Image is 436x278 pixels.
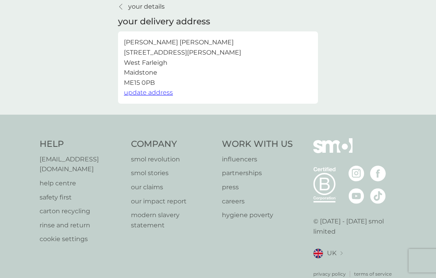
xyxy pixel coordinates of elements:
[118,16,210,28] h1: your delivery address
[349,188,364,204] img: visit the smol Youtube page
[222,168,293,178] a: partnerships
[131,138,214,150] h4: Company
[313,249,323,258] img: UK flag
[124,89,173,96] span: update address
[222,154,293,165] a: influencers
[313,138,352,165] img: smol
[128,2,165,12] p: your details
[40,206,123,216] a: carton recycling
[222,138,293,150] h4: Work With Us
[40,178,123,188] a: help centre
[354,270,392,278] a: terms of service
[222,196,293,207] a: careers
[370,166,386,181] img: visit the smol Facebook page
[40,154,123,174] a: [EMAIL_ADDRESS][DOMAIN_NAME]
[40,192,123,203] a: safety first
[40,138,123,150] h4: Help
[131,182,214,192] a: our claims
[222,182,293,192] a: press
[131,168,214,178] a: smol stories
[124,88,173,98] button: update address
[131,154,214,165] a: smol revolution
[124,37,241,88] p: [PERSON_NAME] [PERSON_NAME] [STREET_ADDRESS][PERSON_NAME] West Farleigh Maidstone ME15 0PB
[349,166,364,181] img: visit the smol Instagram page
[118,2,165,12] a: your details
[40,234,123,244] a: cookie settings
[340,251,343,256] img: select a new location
[313,270,346,278] a: privacy policy
[313,216,397,236] p: © [DATE] - [DATE] smol limited
[131,196,214,207] a: our impact report
[327,248,336,258] span: UK
[40,220,123,230] a: rinse and return
[370,188,386,204] img: visit the smol Tiktok page
[222,210,293,220] a: hygiene poverty
[131,210,214,230] a: modern slavery statement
